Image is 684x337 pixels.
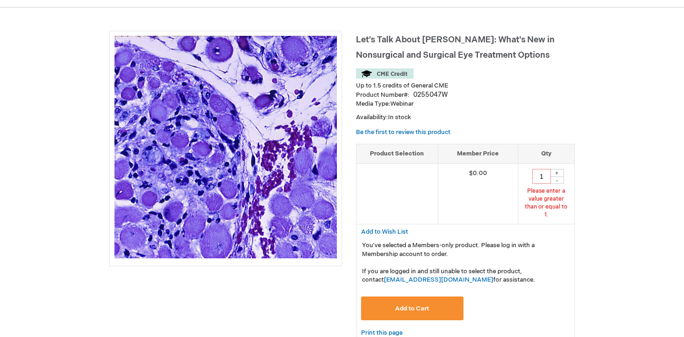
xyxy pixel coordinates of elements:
[114,36,337,258] img: Let's Talk About TED: What's New in Nonsurgical and Surgical Eye Treatment Options
[550,169,564,177] div: +
[356,68,414,79] img: CME Credit
[438,144,518,164] th: Member Price
[356,100,575,108] p: Webinar
[356,81,575,90] li: Up to 1.5 credits of General CME
[388,114,411,121] span: In stock
[356,113,575,122] p: Availability:
[550,176,564,184] div: -
[395,305,429,312] span: Add to Cart
[361,297,463,320] button: Add to Cart
[384,276,493,283] a: [EMAIL_ADDRESS][DOMAIN_NAME]
[362,241,569,284] p: You've selected a Members-only product. Please log in with a Membership account to order. If you ...
[438,163,518,224] td: $0.00
[356,144,438,164] th: Product Selection
[361,228,408,236] a: Add to Wish List
[356,91,409,99] strong: Product Number
[356,35,555,60] span: Let's Talk About [PERSON_NAME]: What's New in Nonsurgical and Surgical Eye Treatment Options
[361,228,408,236] span: Add to Wish List
[413,90,448,100] div: 0255047W
[518,144,574,164] th: Qty
[532,169,551,184] input: Qty
[523,187,570,219] div: Please enter a value greater than or equal to 1.
[356,128,450,136] a: Be the first to review this product
[356,100,390,108] strong: Media Type:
